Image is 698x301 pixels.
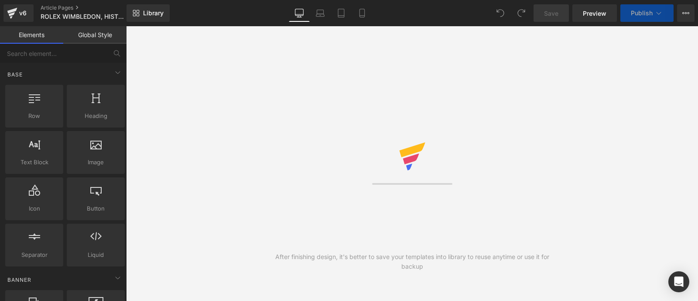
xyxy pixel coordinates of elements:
div: v6 [17,7,28,19]
span: Icon [8,204,61,213]
span: Row [8,111,61,121]
a: Laptop [310,4,331,22]
button: Undo [492,4,509,22]
span: Button [69,204,122,213]
div: After finishing design, it's better to save your templates into library to reuse anytime or use i... [269,252,555,271]
span: Image [69,158,122,167]
a: Global Style [63,26,127,44]
a: Preview [572,4,617,22]
button: More [677,4,695,22]
a: New Library [127,4,170,22]
a: Desktop [289,4,310,22]
span: Banner [7,276,32,284]
a: Mobile [352,4,373,22]
span: Preview [583,9,606,18]
span: Heading [69,111,122,121]
button: Publish [620,4,674,22]
div: Open Intercom Messenger [668,271,689,292]
span: Base [7,70,24,79]
span: Separator [8,250,61,259]
span: Publish [631,10,653,17]
a: Article Pages [41,4,141,11]
span: Text Block [8,158,61,167]
a: v6 [3,4,34,22]
span: Save [544,9,558,18]
span: Liquid [69,250,122,259]
a: Tablet [331,4,352,22]
span: Library [143,9,164,17]
button: Redo [513,4,530,22]
span: ROLEX WIMBLEDON, HISTOIRE, EVOLUTIONS ET AVIS [41,13,124,20]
